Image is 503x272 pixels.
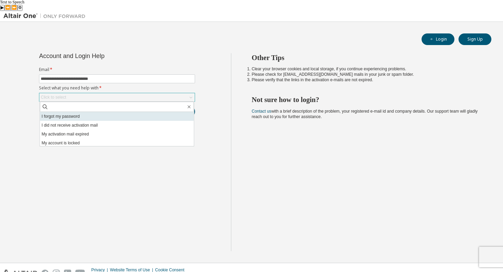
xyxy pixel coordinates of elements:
div: Click to select [41,95,66,100]
h2: Not sure how to login? [252,95,479,104]
h2: Other Tips [252,53,479,62]
button: Previous [4,5,11,11]
li: Clear your browser cookies and local storage, if you continue experiencing problems. [252,66,479,72]
label: Select what you need help with [39,85,195,91]
label: Email [39,67,195,72]
button: Sign Up [459,33,491,45]
button: Forward [11,5,17,11]
li: I forgot my password [40,112,194,121]
li: Please check for [EMAIL_ADDRESS][DOMAIN_NAME] mails in your junk or spam folder. [252,72,479,77]
span: with a brief description of the problem, your registered e-mail id and company details. Our suppo... [252,109,478,119]
div: Account and Login Help [39,53,164,59]
img: Altair One [3,13,89,19]
button: Settings [17,5,23,11]
li: Please verify that the links in the activation e-mails are not expired. [252,77,479,83]
button: Login [422,33,454,45]
div: Click to select [39,93,195,101]
a: Contact us [252,109,271,114]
